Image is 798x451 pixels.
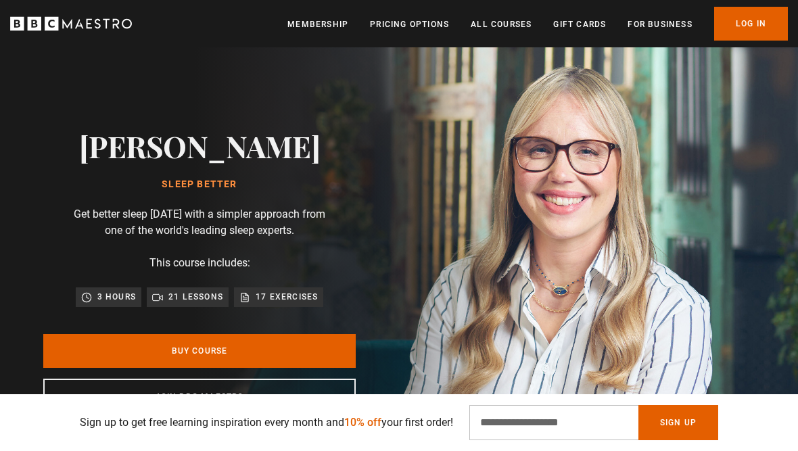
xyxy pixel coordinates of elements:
[97,290,136,304] p: 3 hours
[149,255,250,271] p: This course includes:
[714,7,788,41] a: Log In
[10,14,132,34] svg: BBC Maestro
[168,290,223,304] p: 21 lessons
[79,128,321,163] h2: [PERSON_NAME]
[553,18,606,31] a: Gift Cards
[256,290,318,304] p: 17 exercises
[43,334,356,368] a: Buy Course
[370,18,449,31] a: Pricing Options
[628,18,692,31] a: For business
[80,414,453,431] p: Sign up to get free learning inspiration every month and your first order!
[64,206,335,239] p: Get better sleep [DATE] with a simpler approach from one of the world's leading sleep experts.
[79,179,321,190] h1: Sleep Better
[287,7,788,41] nav: Primary
[344,416,381,429] span: 10% off
[287,18,348,31] a: Membership
[471,18,532,31] a: All Courses
[638,405,718,440] button: Sign Up
[43,379,356,415] a: Join BBC Maestro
